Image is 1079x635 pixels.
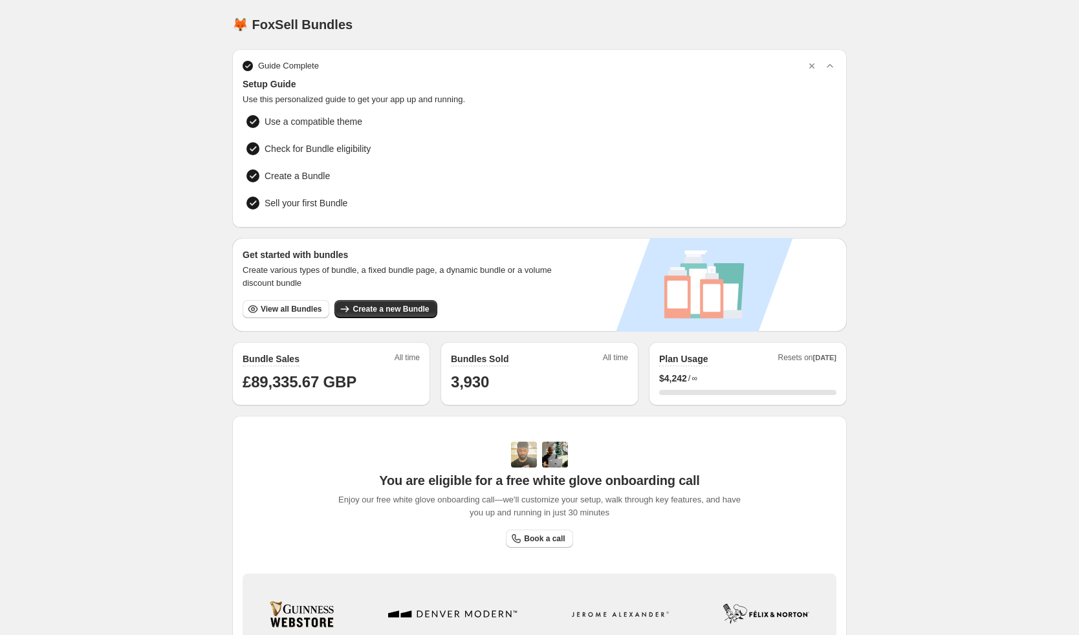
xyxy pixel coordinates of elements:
[265,197,347,210] span: Sell your first Bundle
[243,248,564,261] h3: Get started with bundles
[265,115,362,128] span: Use a compatible theme
[659,372,836,385] div: /
[332,493,748,519] span: Enjoy our free white glove onboarding call—we'll customize your setup, walk through key features,...
[258,59,319,72] span: Guide Complete
[451,352,508,365] h2: Bundles Sold
[778,352,837,367] span: Resets on
[243,372,420,393] h1: £89,335.67 GBP
[603,352,628,367] span: All time
[243,93,836,106] span: Use this personalized guide to get your app up and running.
[379,473,699,488] span: You are eligible for a free white glove onboarding call
[659,372,687,385] span: $ 4,242
[692,373,697,383] span: ∞
[243,78,836,91] span: Setup Guide
[232,17,353,32] h1: 🦊 FoxSell Bundles
[243,300,329,318] button: View all Bundles
[659,352,708,365] h2: Plan Usage
[265,169,330,182] span: Create a Bundle
[334,300,437,318] button: Create a new Bundle
[395,352,420,367] span: All time
[542,442,568,468] img: Prakhar
[265,142,371,155] span: Check for Bundle eligibility
[353,304,429,314] span: Create a new Bundle
[243,352,300,365] h2: Bundle Sales
[506,530,572,548] a: Book a call
[524,533,565,544] span: Book a call
[243,264,564,290] span: Create various types of bundle, a fixed bundle page, a dynamic bundle or a volume discount bundle
[451,372,628,393] h1: 3,930
[511,442,537,468] img: Adi
[813,354,836,361] span: [DATE]
[261,304,322,314] span: View all Bundles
